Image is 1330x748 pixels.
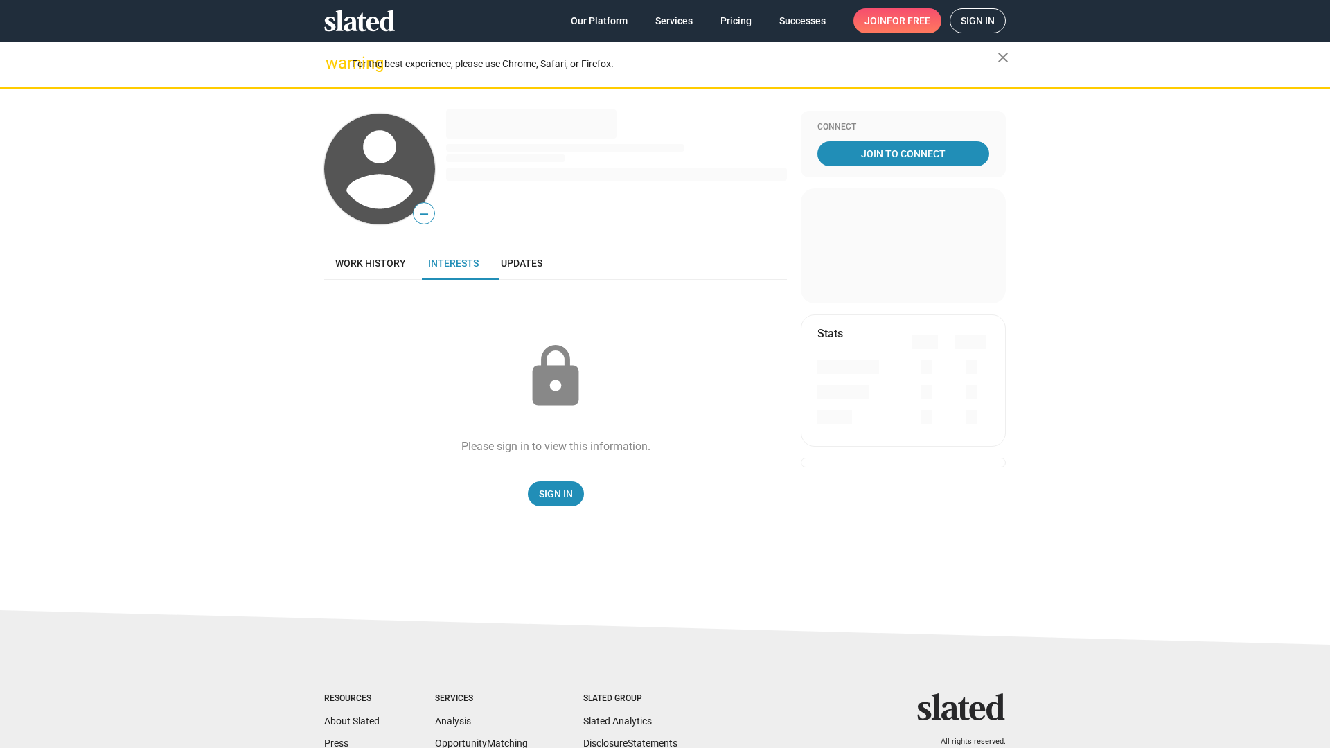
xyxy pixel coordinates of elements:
[428,258,479,269] span: Interests
[864,8,930,33] span: Join
[560,8,639,33] a: Our Platform
[655,8,693,33] span: Services
[352,55,997,73] div: For the best experience, please use Chrome, Safari, or Firefox.
[709,8,763,33] a: Pricing
[324,715,380,727] a: About Slated
[817,326,843,341] mat-card-title: Stats
[414,205,434,223] span: —
[961,9,995,33] span: Sign in
[435,693,528,704] div: Services
[817,141,989,166] a: Join To Connect
[820,141,986,166] span: Join To Connect
[768,8,837,33] a: Successes
[853,8,941,33] a: Joinfor free
[583,715,652,727] a: Slated Analytics
[490,247,553,280] a: Updates
[324,693,380,704] div: Resources
[950,8,1006,33] a: Sign in
[995,49,1011,66] mat-icon: close
[583,693,677,704] div: Slated Group
[528,481,584,506] a: Sign In
[644,8,704,33] a: Services
[335,258,406,269] span: Work history
[539,481,573,506] span: Sign In
[887,8,930,33] span: for free
[501,258,542,269] span: Updates
[571,8,628,33] span: Our Platform
[521,342,590,411] mat-icon: lock
[417,247,490,280] a: Interests
[461,439,650,454] div: Please sign in to view this information.
[817,122,989,133] div: Connect
[435,715,471,727] a: Analysis
[326,55,342,71] mat-icon: warning
[779,8,826,33] span: Successes
[324,247,417,280] a: Work history
[720,8,752,33] span: Pricing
